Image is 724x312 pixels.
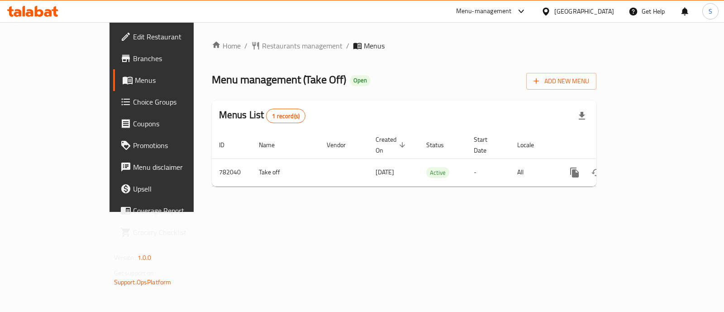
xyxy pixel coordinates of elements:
[426,139,456,150] span: Status
[133,140,223,151] span: Promotions
[219,108,305,123] h2: Menus List
[267,112,305,120] span: 1 record(s)
[114,252,136,264] span: Version:
[350,77,371,84] span: Open
[564,162,586,183] button: more
[474,134,499,156] span: Start Date
[262,40,343,51] span: Restaurants management
[113,221,230,243] a: Grocery Checklist
[113,91,230,113] a: Choice Groups
[557,131,658,159] th: Actions
[346,40,349,51] li: /
[133,118,223,129] span: Coupons
[113,113,230,134] a: Coupons
[586,162,607,183] button: Change Status
[113,48,230,69] a: Branches
[376,134,408,156] span: Created On
[426,168,449,178] span: Active
[212,69,346,90] span: Menu management ( Take Off )
[113,69,230,91] a: Menus
[517,139,546,150] span: Locale
[251,40,343,51] a: Restaurants management
[571,105,593,127] div: Export file
[376,166,394,178] span: [DATE]
[212,131,658,187] table: enhanced table
[327,139,357,150] span: Vendor
[252,158,319,186] td: Take off
[259,139,286,150] span: Name
[114,267,156,279] span: Get support on:
[135,75,223,86] span: Menus
[113,26,230,48] a: Edit Restaurant
[133,227,223,238] span: Grocery Checklist
[266,109,305,123] div: Total records count
[133,205,223,216] span: Coverage Report
[114,276,171,288] a: Support.OpsPlatform
[467,158,510,186] td: -
[554,6,614,16] div: [GEOGRAPHIC_DATA]
[133,183,223,194] span: Upsell
[364,40,385,51] span: Menus
[212,40,597,51] nav: breadcrumb
[510,158,557,186] td: All
[133,162,223,173] span: Menu disclaimer
[526,73,596,90] button: Add New Menu
[709,6,712,16] span: S
[138,252,152,264] span: 1.0.0
[244,40,248,51] li: /
[133,96,223,107] span: Choice Groups
[113,156,230,178] a: Menu disclaimer
[113,178,230,200] a: Upsell
[456,6,512,17] div: Menu-management
[533,76,589,87] span: Add New Menu
[133,53,223,64] span: Branches
[113,134,230,156] a: Promotions
[133,31,223,42] span: Edit Restaurant
[350,75,371,86] div: Open
[219,139,236,150] span: ID
[212,158,252,186] td: 782040
[113,200,230,221] a: Coverage Report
